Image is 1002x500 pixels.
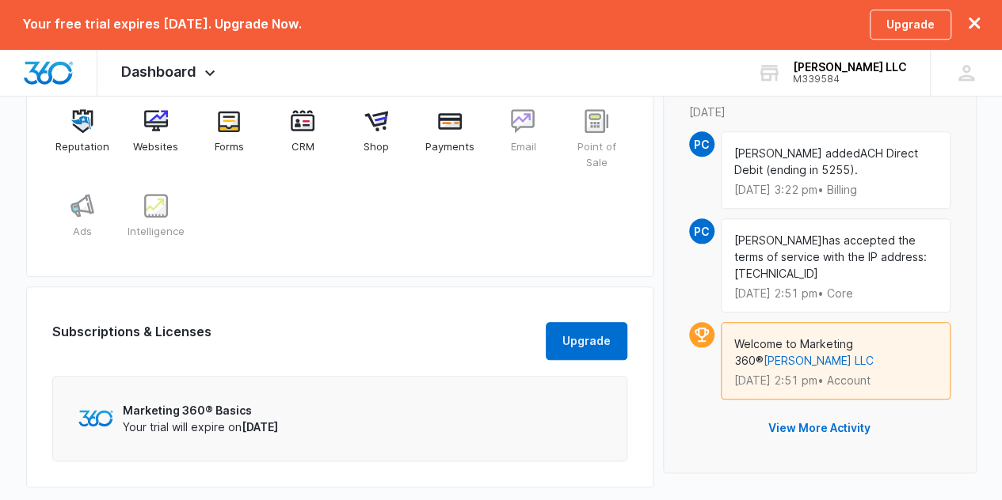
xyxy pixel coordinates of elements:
h3: Get your personalized plan [17,12,210,32]
span: Payments [425,139,474,155]
a: Payments [419,109,480,181]
p: Your trial will expire on [123,419,278,435]
span: Reputation [55,139,109,155]
span: ⊘ [17,157,24,169]
button: Upgrade [546,322,627,360]
img: Marketing 360 Logo [78,410,113,426]
a: Shop [346,109,407,181]
p: Your free trial expires [DATE]. Upgrade Now. [22,17,302,32]
span: [PERSON_NAME] added [734,146,860,160]
p: [DATE] 3:22 pm • Billing [734,184,937,195]
a: Email [493,109,554,181]
a: CRM [272,109,333,181]
p: [DATE] 2:51 pm • Core [734,288,937,299]
span: has accepted the terms of service with the IP address: [734,233,927,263]
span: Intelligence [128,224,185,240]
span: Forms [215,139,244,155]
a: Upgrade [870,9,951,40]
span: CRM [291,139,314,155]
a: Point of Sale [566,109,627,181]
span: [TECHNICAL_ID] [734,267,818,280]
span: Ads [73,224,92,240]
button: View More Activity [752,409,886,447]
a: Hide these tips [17,157,78,169]
p: Marketing 360® Basics [123,402,278,419]
p: Contact your Marketing Consultant to get your personalized marketing plan for your unique busines... [17,40,210,146]
div: account id [793,74,907,85]
span: Dashboard [121,63,196,80]
p: [DATE] [689,104,951,120]
span: Welcome to Marketing 360® [734,337,853,367]
button: dismiss this dialog [969,17,980,32]
span: Point of Sale [566,139,627,170]
span: PC [689,218,714,244]
p: [DATE] 2:51 pm • Account [734,375,937,386]
span: [PERSON_NAME] [734,233,822,247]
a: Forms [199,109,260,181]
span: Websites [133,139,178,155]
span: [DATE] [242,420,278,434]
a: Intelligence [125,194,186,251]
a: [PERSON_NAME] LLC [764,354,874,367]
a: Websites [125,109,186,181]
span: Shop [364,139,389,155]
div: Dashboard [97,49,243,96]
div: account name [793,61,907,74]
span: PC [689,131,714,157]
span: Email [510,139,535,155]
h2: Subscriptions & Licenses [52,322,211,354]
a: Ads [52,194,113,251]
a: Reputation [52,109,113,181]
